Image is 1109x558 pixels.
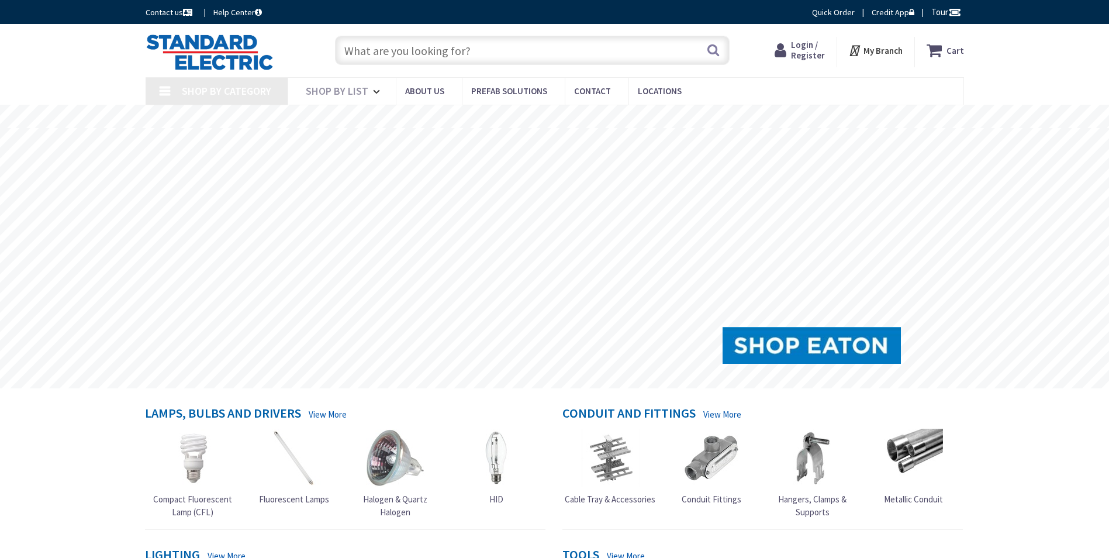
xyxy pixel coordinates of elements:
[703,408,741,421] a: View More
[927,40,964,61] a: Cart
[783,429,842,487] img: Hangers, Clamps & Supports
[371,111,741,124] rs-layer: Coronavirus: Our Commitment to Our Employees and Customers
[405,85,444,97] span: About Us
[363,494,427,517] span: Halogen & Quartz Halogen
[565,429,655,505] a: Cable Tray & Accessories Cable Tray & Accessories
[848,40,903,61] div: My Branch
[562,406,696,423] h4: Conduit and Fittings
[467,429,526,505] a: HID HID
[146,34,274,70] img: Standard Electric
[164,429,222,487] img: Compact Fluorescent Lamp (CFL)
[581,429,640,487] img: Cable Tray & Accessories
[265,429,323,487] img: Fluorescent Lamps
[931,6,961,18] span: Tour
[682,429,741,505] a: Conduit Fittings Conduit Fittings
[259,429,329,505] a: Fluorescent Lamps Fluorescent Lamps
[863,45,903,56] strong: My Branch
[775,40,825,61] a: Login / Register
[682,429,741,487] img: Conduit Fittings
[347,429,443,518] a: Halogen & Quartz Halogen Halogen & Quartz Halogen
[765,429,861,518] a: Hangers, Clamps & Supports Hangers, Clamps & Supports
[885,429,943,487] img: Metallic Conduit
[884,494,943,505] span: Metallic Conduit
[145,406,301,423] h4: Lamps, Bulbs and Drivers
[682,494,741,505] span: Conduit Fittings
[146,6,195,18] a: Contact us
[812,6,855,18] a: Quick Order
[946,40,964,61] strong: Cart
[145,429,241,518] a: Compact Fluorescent Lamp (CFL) Compact Fluorescent Lamp (CFL)
[884,429,943,505] a: Metallic Conduit Metallic Conduit
[574,85,611,97] span: Contact
[182,84,271,98] span: Shop By Category
[153,494,232,517] span: Compact Fluorescent Lamp (CFL)
[471,85,547,97] span: Prefab Solutions
[306,84,368,98] span: Shop By List
[872,6,914,18] a: Credit App
[778,494,847,517] span: Hangers, Clamps & Supports
[467,429,526,487] img: HID
[638,85,682,97] span: Locations
[791,39,825,61] span: Login / Register
[565,494,655,505] span: Cable Tray & Accessories
[259,494,329,505] span: Fluorescent Lamps
[366,429,424,487] img: Halogen & Quartz Halogen
[213,6,262,18] a: Help Center
[489,494,503,505] span: HID
[335,36,730,65] input: What are you looking for?
[309,408,347,421] a: View More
